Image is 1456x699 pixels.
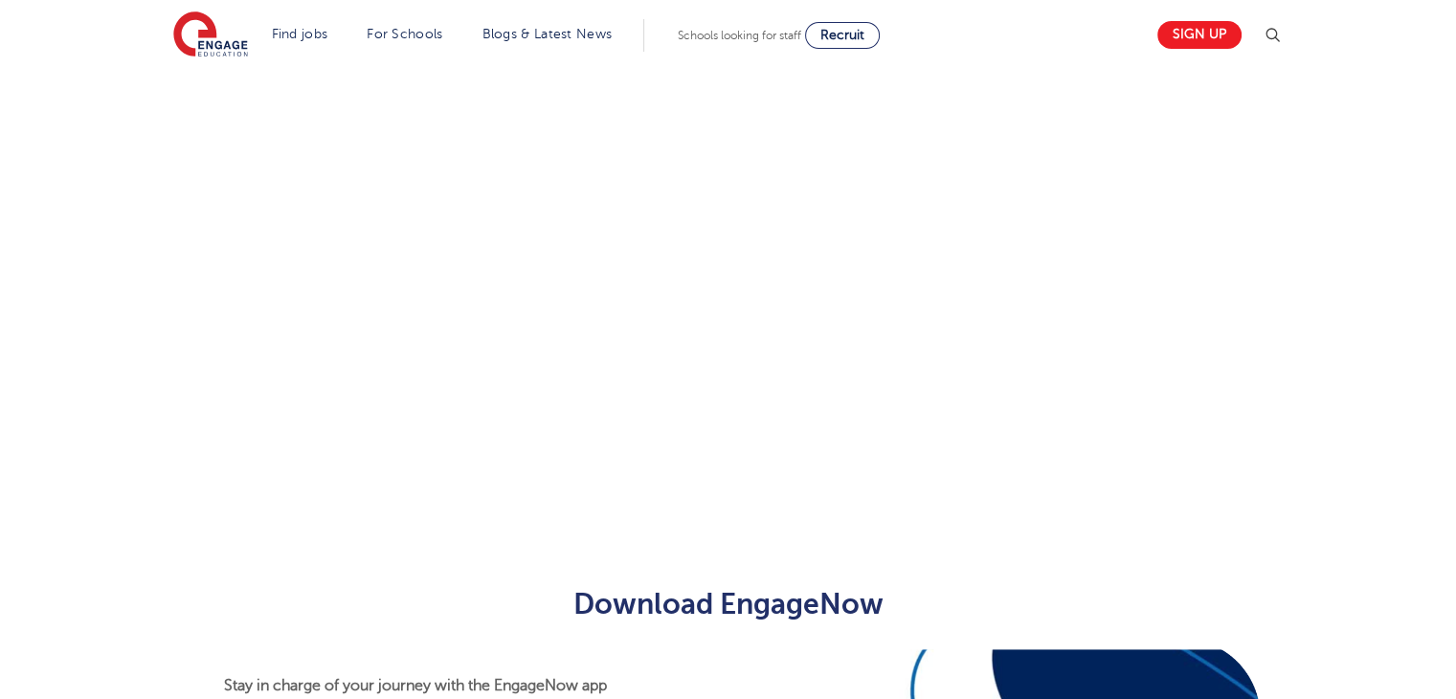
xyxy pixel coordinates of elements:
a: Sign up [1157,21,1242,49]
a: For Schools [367,27,442,41]
img: Engage Education [173,11,248,59]
span: Schools looking for staff [678,29,801,42]
a: Blogs & Latest News [482,27,613,41]
span: Recruit [820,28,864,42]
h2: Download EngageNow [258,588,1198,620]
a: Recruit [805,22,880,49]
a: Find jobs [272,27,328,41]
strong: Stay in charge of your journey with the EngageNow app [224,677,607,694]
